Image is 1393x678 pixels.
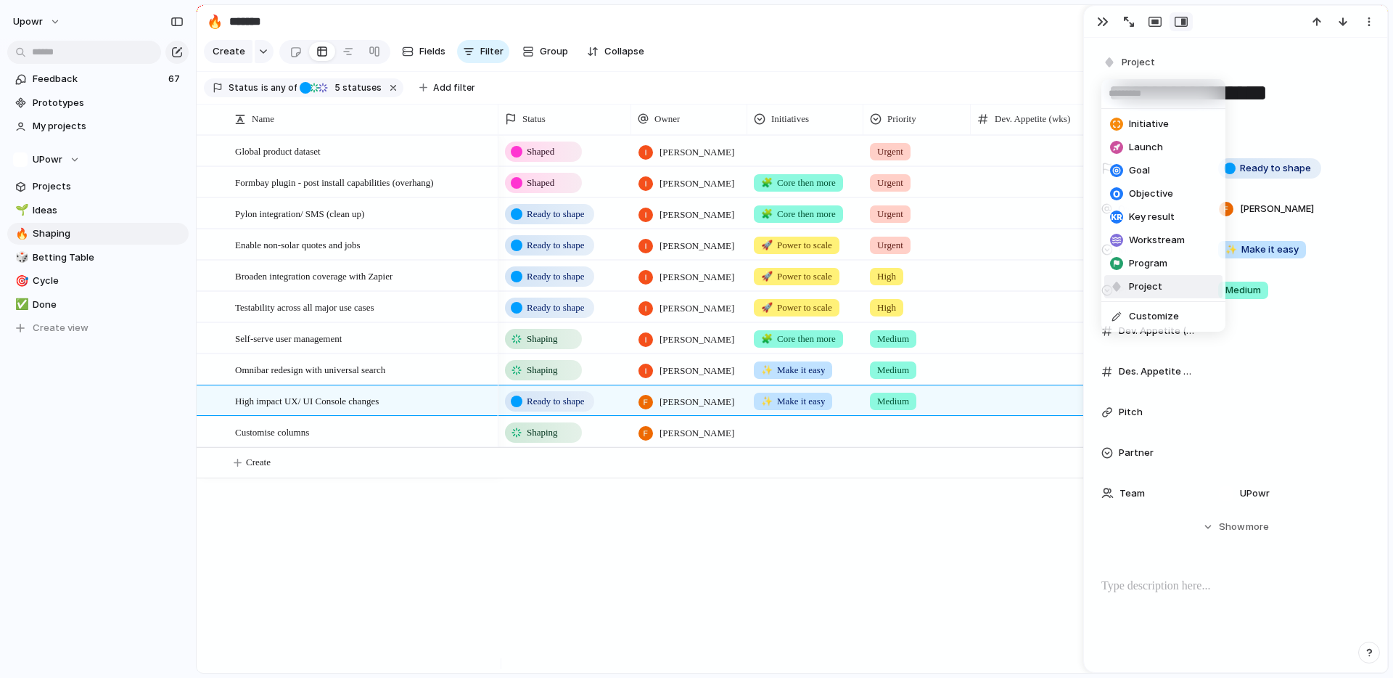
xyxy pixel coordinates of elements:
[1129,117,1169,131] span: Initiative
[1129,210,1175,224] span: Key result
[1129,279,1162,294] span: Project
[1129,163,1150,178] span: Goal
[1129,233,1185,248] span: Workstream
[1129,309,1179,324] span: Customize
[1129,140,1163,155] span: Launch
[1129,256,1167,271] span: Program
[1129,187,1173,201] span: Objective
